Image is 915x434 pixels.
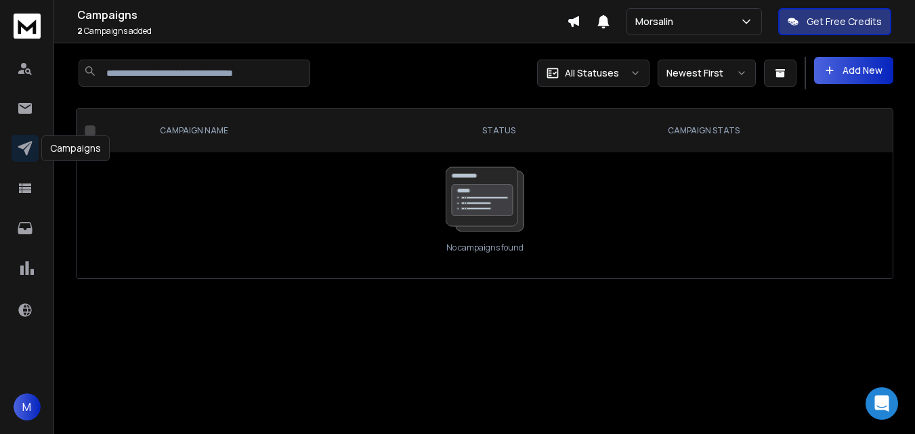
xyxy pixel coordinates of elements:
div: Campaigns [41,135,110,161]
th: CAMPAIGN STATS [574,109,832,152]
button: M [14,393,41,420]
th: STATUS [423,109,574,152]
p: No campaigns found [446,242,524,253]
button: Newest First [658,60,756,87]
span: 2 [77,25,83,37]
button: Get Free Credits [778,8,891,35]
div: Open Intercom Messenger [866,387,898,420]
h1: Campaigns [77,7,567,23]
p: All Statuses [565,66,619,80]
button: Add New [814,57,893,84]
p: Campaigns added [77,26,567,37]
th: CAMPAIGN NAME [144,109,423,152]
img: logo [14,14,41,39]
p: Get Free Credits [807,15,882,28]
p: Morsalin [635,15,679,28]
